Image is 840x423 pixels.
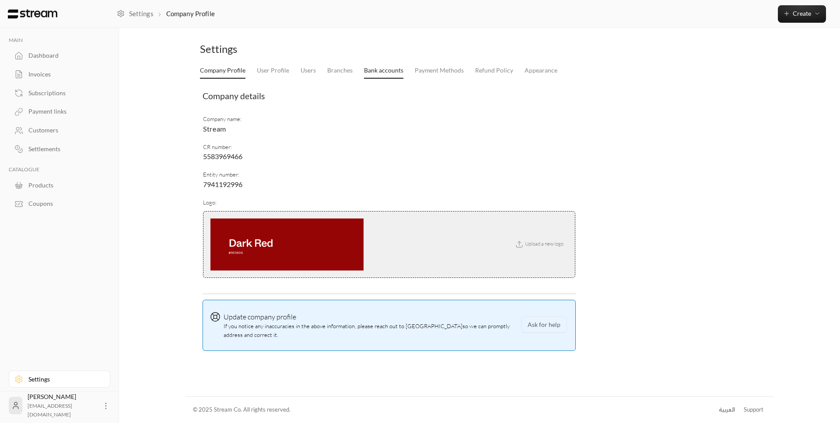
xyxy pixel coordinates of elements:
[224,312,518,339] span: If you notice any inaccuracies in the above information, please reach out to [GEOGRAPHIC_DATA] so...
[475,63,513,78] a: Refund Policy
[28,89,99,97] div: Subscriptions
[28,199,99,208] div: Coupons
[521,316,567,333] button: Ask for help
[9,177,110,194] a: Products
[28,126,99,135] div: Customers
[525,63,557,78] a: Appearance
[203,166,576,194] td: Entity number :
[9,84,110,101] a: Subscriptions
[203,91,265,101] span: Company details
[203,152,242,160] span: 5583969466
[203,180,242,188] span: 7941192996
[364,63,403,79] a: Bank accounts
[327,63,353,78] a: Branches
[28,392,96,419] div: [PERSON_NAME]
[117,9,215,18] nav: breadcrumb
[9,166,110,173] p: CATALOGUE
[9,103,110,120] a: Payment links
[193,406,290,414] div: © 2025 Stream Co. All rights reserved.
[257,63,289,78] a: User Profile
[9,37,110,44] p: MAIN
[28,51,99,60] div: Dashboard
[415,63,464,78] a: Payment Methods
[719,406,735,414] div: العربية
[224,312,296,321] span: Update company profile
[117,9,153,18] a: Settings
[7,9,58,19] img: Logo
[28,145,99,153] div: Settlements
[210,218,364,270] img: company logo
[778,5,826,23] button: Create
[28,375,99,384] div: Settings
[203,139,576,166] td: CR number :
[741,402,766,418] a: Support
[28,402,72,418] span: [EMAIL_ADDRESS][DOMAIN_NAME]
[203,125,226,133] span: Stream
[9,371,110,388] a: Settings
[793,10,811,17] span: Create
[9,122,110,139] a: Customers
[28,181,99,190] div: Products
[9,195,110,212] a: Coupons
[510,241,567,247] span: Upload a new logo
[28,70,99,79] div: Invoices
[166,9,215,18] p: Company Profile
[9,141,110,158] a: Settlements
[200,42,476,56] div: Settings
[28,107,99,116] div: Payment links
[203,194,576,288] td: Logo :
[9,47,110,64] a: Dashboard
[9,66,110,83] a: Invoices
[200,63,245,79] a: Company Profile
[301,63,316,78] a: Users
[203,111,576,139] td: Company name :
